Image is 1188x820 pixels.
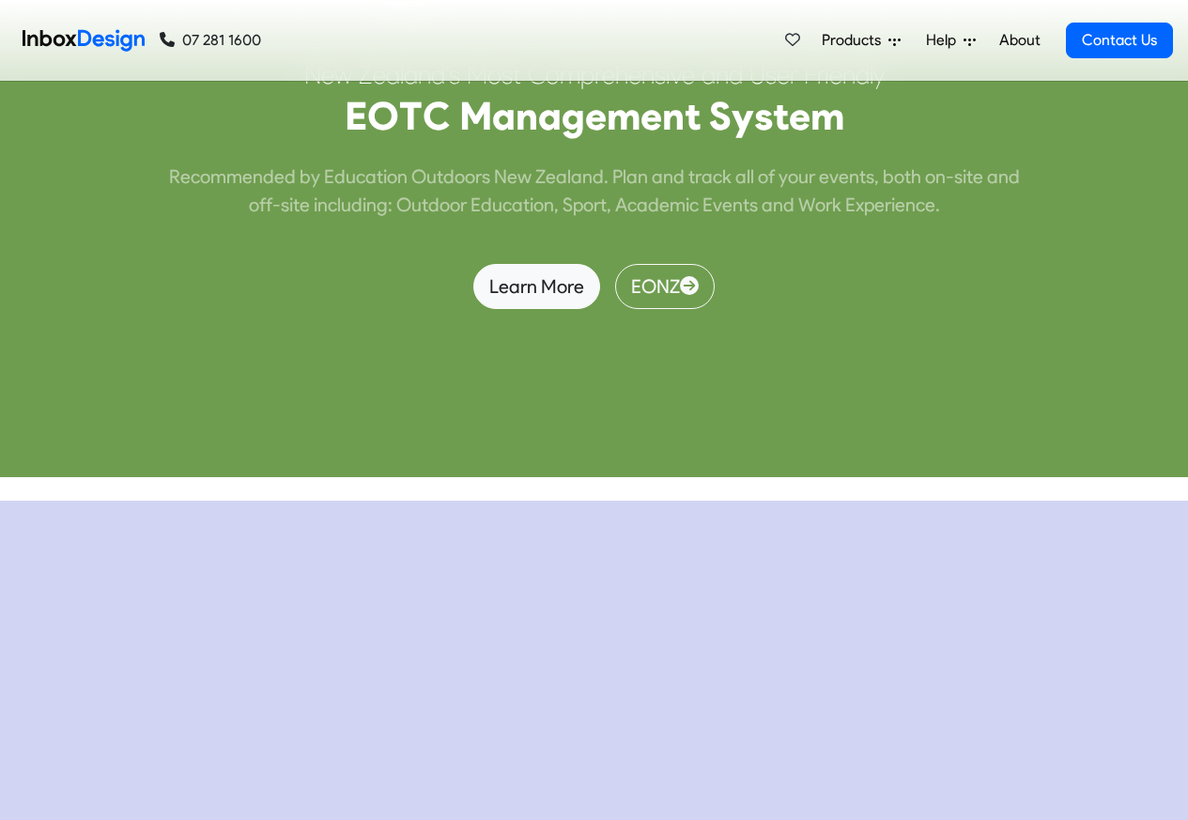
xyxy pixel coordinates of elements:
div: c [502,191,512,219]
div: t [859,162,866,191]
div: p [573,191,583,219]
a: Learn More [473,264,600,309]
div: - [946,162,954,191]
div: a [512,191,523,219]
div: a [652,162,663,191]
div: d [593,162,604,191]
div: u [798,162,809,191]
div: e [640,92,662,140]
div: r [475,162,482,191]
div: s [281,191,289,219]
div: o [894,162,904,191]
div: O [367,92,399,140]
div: i [383,162,387,191]
a: About [994,22,1045,59]
div: s [866,162,874,191]
div: k [832,191,841,219]
div: a [702,162,713,191]
div: t [600,191,607,219]
div: c [916,191,925,219]
div: s [954,162,963,191]
div: s [482,162,490,191]
div: o [465,162,475,191]
div: n [998,162,1009,191]
div: e [300,191,310,219]
div: l [623,162,626,191]
div: d [351,191,363,219]
div: : [388,191,393,219]
div: C [423,92,451,140]
div: a [571,162,582,191]
div: d [481,191,492,219]
div: t [523,191,530,219]
div: E [702,191,713,219]
div: New Zealand's Most Comprehensive and User Friendly EOTC Management System [304,58,885,147]
div: W [798,191,815,219]
div: t [773,92,789,140]
div: e [546,162,556,191]
div: n [663,162,673,191]
div: t [293,191,300,219]
div: a [365,162,377,191]
div: S [709,92,732,140]
div: o [925,162,935,191]
div: e [895,191,905,219]
div: l [750,162,754,191]
div: o [758,162,768,191]
div: c [689,191,699,219]
div: c [328,191,337,219]
div: l [747,162,750,191]
div: R [169,162,180,191]
div: n [733,191,743,219]
div: i [289,191,293,219]
div: e [585,92,607,140]
div: v [713,191,722,219]
div: s [754,92,773,140]
div: t [377,162,383,191]
div: t [904,162,911,191]
div: d [673,162,685,191]
div: e [874,191,885,219]
div: n [516,92,538,140]
div: u [346,162,356,191]
div: t [437,162,443,191]
div: b [883,162,894,191]
div: . [604,162,609,191]
a: EONZ [615,264,715,309]
div: r [695,162,702,191]
div: i [363,191,366,219]
div: n [905,191,916,219]
div: g [562,92,585,140]
div: d [334,162,346,191]
div: a [538,92,562,140]
div: n [773,191,783,219]
div: i [530,191,533,219]
div: Recommended by Education Outdoors New Zealand. Plan and track all of your events, both on-site an... [159,162,1028,219]
div: e [839,162,849,191]
div: a [637,191,648,219]
div: , [607,191,611,219]
div: o [249,191,259,219]
div: , [554,191,559,219]
div: n [582,162,593,191]
div: g [377,191,388,219]
div: d [263,162,274,191]
div: O [396,191,411,219]
div: m [607,92,640,140]
div: o [455,162,465,191]
div: t [422,191,428,219]
div: u [341,191,351,219]
div: c [191,162,200,191]
div: v [829,162,839,191]
div: t [743,191,749,219]
div: r [885,191,891,219]
div: n [935,162,946,191]
div: o [200,162,210,191]
div: n [253,162,263,191]
div: c [713,162,722,191]
div: m [226,162,242,191]
div: m [670,191,686,219]
div: a [762,191,773,219]
div: w [517,162,532,191]
div: y [779,162,788,191]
